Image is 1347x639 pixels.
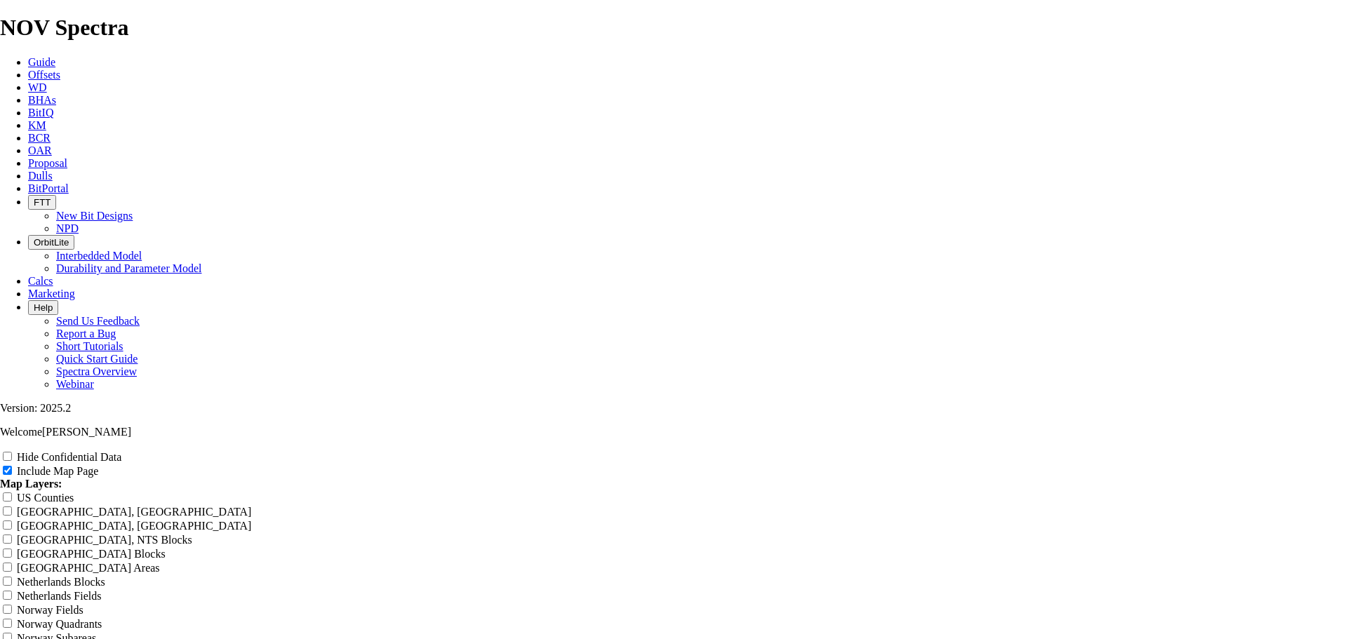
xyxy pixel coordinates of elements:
a: Webinar [56,378,94,390]
a: Quick Start Guide [56,353,138,365]
label: Norway Fields [17,604,83,616]
span: FTT [34,197,51,208]
a: BCR [28,132,51,144]
a: KM [28,119,46,131]
a: Interbedded Model [56,250,142,262]
button: OrbitLite [28,235,74,250]
button: Help [28,300,58,315]
a: NPD [56,222,79,234]
a: BHAs [28,94,56,106]
a: Proposal [28,157,67,169]
a: Spectra Overview [56,365,137,377]
a: Report a Bug [56,328,116,339]
span: Help [34,302,53,313]
label: Norway Quadrants [17,618,102,630]
a: Calcs [28,275,53,287]
label: [GEOGRAPHIC_DATA] Areas [17,562,160,574]
label: Include Map Page [17,465,98,477]
a: Guide [28,56,55,68]
a: OAR [28,144,52,156]
span: OrbitLite [34,237,69,248]
label: Hide Confidential Data [17,451,121,463]
a: Send Us Feedback [56,315,140,327]
a: Durability and Parameter Model [56,262,202,274]
a: BitIQ [28,107,53,119]
a: Marketing [28,288,75,300]
a: WD [28,81,47,93]
a: Short Tutorials [56,340,123,352]
label: [GEOGRAPHIC_DATA], NTS Blocks [17,534,192,546]
label: Netherlands Blocks [17,576,105,588]
a: Offsets [28,69,60,81]
button: FTT [28,195,56,210]
span: [PERSON_NAME] [42,426,131,438]
label: [GEOGRAPHIC_DATA], [GEOGRAPHIC_DATA] [17,520,251,532]
a: New Bit Designs [56,210,133,222]
label: Netherlands Fields [17,590,101,602]
a: BitPortal [28,182,69,194]
label: [GEOGRAPHIC_DATA], [GEOGRAPHIC_DATA] [17,506,251,518]
a: Dulls [28,170,53,182]
label: [GEOGRAPHIC_DATA] Blocks [17,548,166,560]
label: US Counties [17,492,74,504]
